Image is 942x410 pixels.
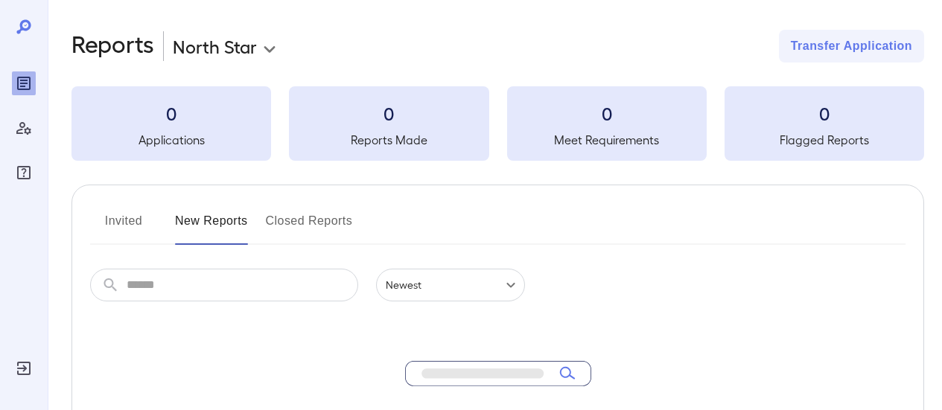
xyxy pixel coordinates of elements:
div: Log Out [12,356,36,380]
div: Manage Users [12,116,36,140]
summary: 0Applications0Reports Made0Meet Requirements0Flagged Reports [71,86,924,161]
h3: 0 [507,101,707,125]
h3: 0 [725,101,924,125]
h5: Flagged Reports [725,131,924,149]
button: Closed Reports [266,209,353,245]
h5: Applications [71,131,271,149]
div: FAQ [12,161,36,185]
button: Transfer Application [779,30,924,63]
div: Reports [12,71,36,95]
h5: Meet Requirements [507,131,707,149]
div: Newest [376,269,525,301]
h5: Reports Made [289,131,488,149]
h3: 0 [71,101,271,125]
h2: Reports [71,30,154,63]
p: North Star [173,34,257,58]
button: Invited [90,209,157,245]
h3: 0 [289,101,488,125]
button: New Reports [175,209,248,245]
